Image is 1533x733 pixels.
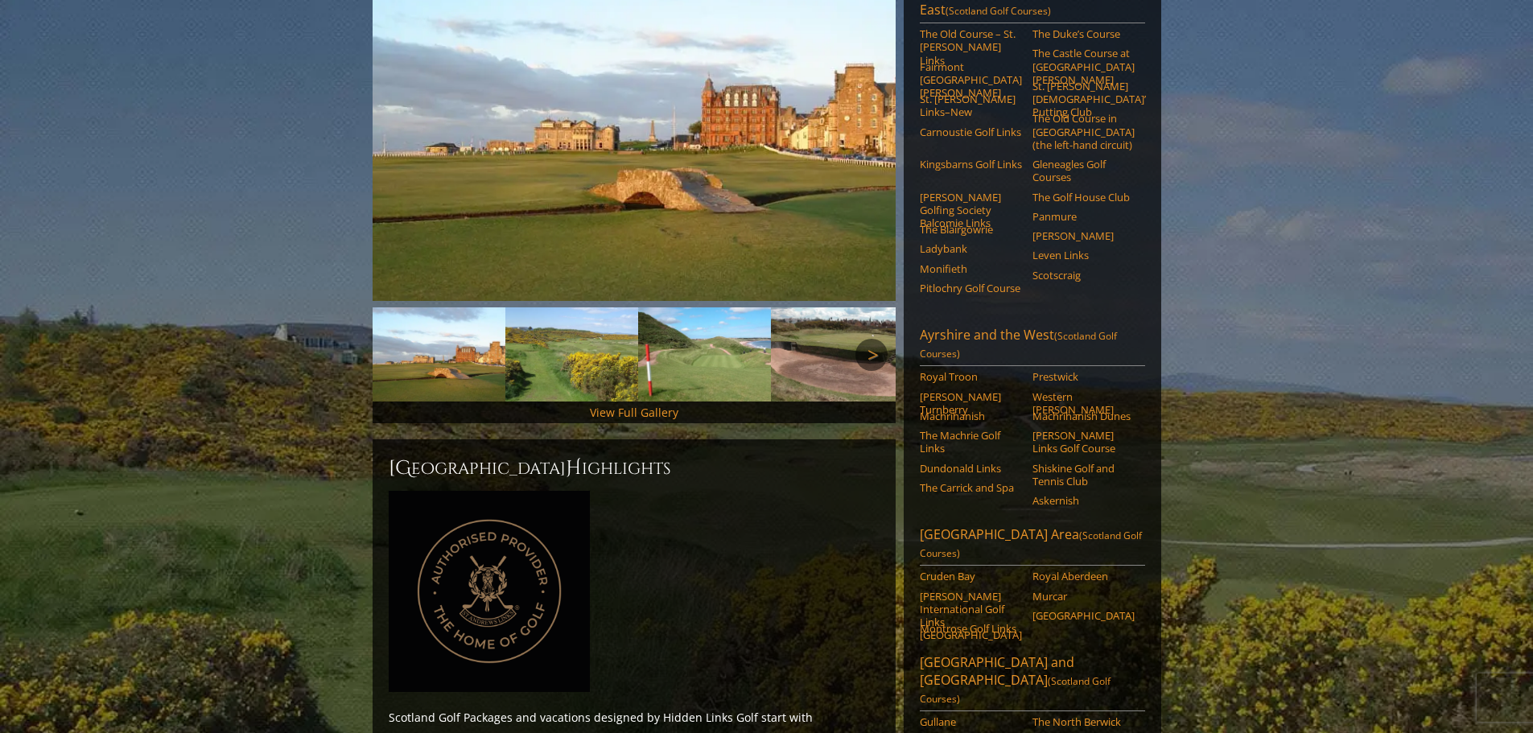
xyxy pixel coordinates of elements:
[1032,80,1135,119] a: St. [PERSON_NAME] [DEMOGRAPHIC_DATA]’ Putting Club
[855,339,888,371] a: Next
[920,242,1022,255] a: Ladybank
[920,262,1022,275] a: Monifieth
[1032,191,1135,204] a: The Golf House Club
[1032,370,1135,383] a: Prestwick
[920,529,1142,560] span: (Scotland Golf Courses)
[590,405,678,420] a: View Full Gallery
[1032,390,1135,417] a: Western [PERSON_NAME]
[1032,462,1135,488] a: Shiskine Golf and Tennis Club
[920,60,1022,100] a: Fairmont [GEOGRAPHIC_DATA][PERSON_NAME]
[1032,590,1135,603] a: Murcar
[389,455,880,481] h2: [GEOGRAPHIC_DATA] ighlights
[920,481,1022,494] a: The Carrick and Spa
[920,410,1022,422] a: Machrihanish
[946,4,1051,18] span: (Scotland Golf Courses)
[1032,570,1135,583] a: Royal Aberdeen
[1032,429,1135,455] a: [PERSON_NAME] Links Golf Course
[1032,47,1135,86] a: The Castle Course at [GEOGRAPHIC_DATA][PERSON_NAME]
[920,191,1022,230] a: [PERSON_NAME] Golfing Society Balcomie Links
[920,622,1022,635] a: Montrose Golf Links
[1032,249,1135,261] a: Leven Links
[920,126,1022,138] a: Carnoustie Golf Links
[920,326,1145,366] a: Ayrshire and the West(Scotland Golf Courses)
[920,93,1022,119] a: St. [PERSON_NAME] Links–New
[1032,494,1135,507] a: Askernish
[920,282,1022,294] a: Pitlochry Golf Course
[920,715,1022,728] a: Gullane
[920,158,1022,171] a: Kingsbarns Golf Links
[920,27,1022,67] a: The Old Course – St. [PERSON_NAME] Links
[920,329,1117,360] span: (Scotland Golf Courses)
[920,653,1145,711] a: [GEOGRAPHIC_DATA] and [GEOGRAPHIC_DATA](Scotland Golf Courses)
[920,674,1111,706] span: (Scotland Golf Courses)
[1032,27,1135,40] a: The Duke’s Course
[920,525,1145,566] a: [GEOGRAPHIC_DATA] Area(Scotland Golf Courses)
[1032,410,1135,422] a: Machrihanish Dunes
[566,455,582,481] span: H
[920,429,1022,455] a: The Machrie Golf Links
[1032,112,1135,151] a: The Old Course in [GEOGRAPHIC_DATA] (the left-hand circuit)
[920,390,1022,417] a: [PERSON_NAME] Turnberry
[1032,715,1135,728] a: The North Berwick
[920,590,1022,642] a: [PERSON_NAME] International Golf Links [GEOGRAPHIC_DATA]
[1032,158,1135,184] a: Gleneagles Golf Courses
[920,570,1022,583] a: Cruden Bay
[1032,609,1135,622] a: [GEOGRAPHIC_DATA]
[1032,269,1135,282] a: Scotscraig
[920,462,1022,475] a: Dundonald Links
[920,223,1022,236] a: The Blairgowrie
[1032,229,1135,242] a: [PERSON_NAME]
[920,370,1022,383] a: Royal Troon
[1032,210,1135,223] a: Panmure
